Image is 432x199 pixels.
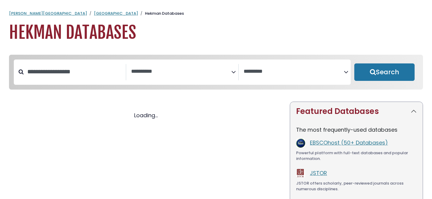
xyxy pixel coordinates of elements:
a: [GEOGRAPHIC_DATA] [94,11,138,16]
nav: breadcrumb [9,11,423,17]
li: Hekman Databases [138,11,184,17]
textarea: Search [244,69,344,75]
input: Search database by title or keyword [24,67,126,77]
p: The most frequently-used databases [296,126,417,134]
a: JSTOR [310,169,327,177]
nav: Search filters [9,55,423,90]
a: [PERSON_NAME][GEOGRAPHIC_DATA] [9,11,87,16]
a: EBSCOhost (50+ Databases) [310,139,388,146]
div: Powerful platform with full-text databases and popular information. [296,150,417,162]
div: JSTOR offers scholarly, peer-reviewed journals across numerous disciplines. [296,180,417,192]
button: Submit for Search Results [354,63,415,81]
div: Loading... [9,111,283,119]
button: Featured Databases [290,102,423,121]
textarea: Search [131,69,231,75]
h1: Hekman Databases [9,23,423,43]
